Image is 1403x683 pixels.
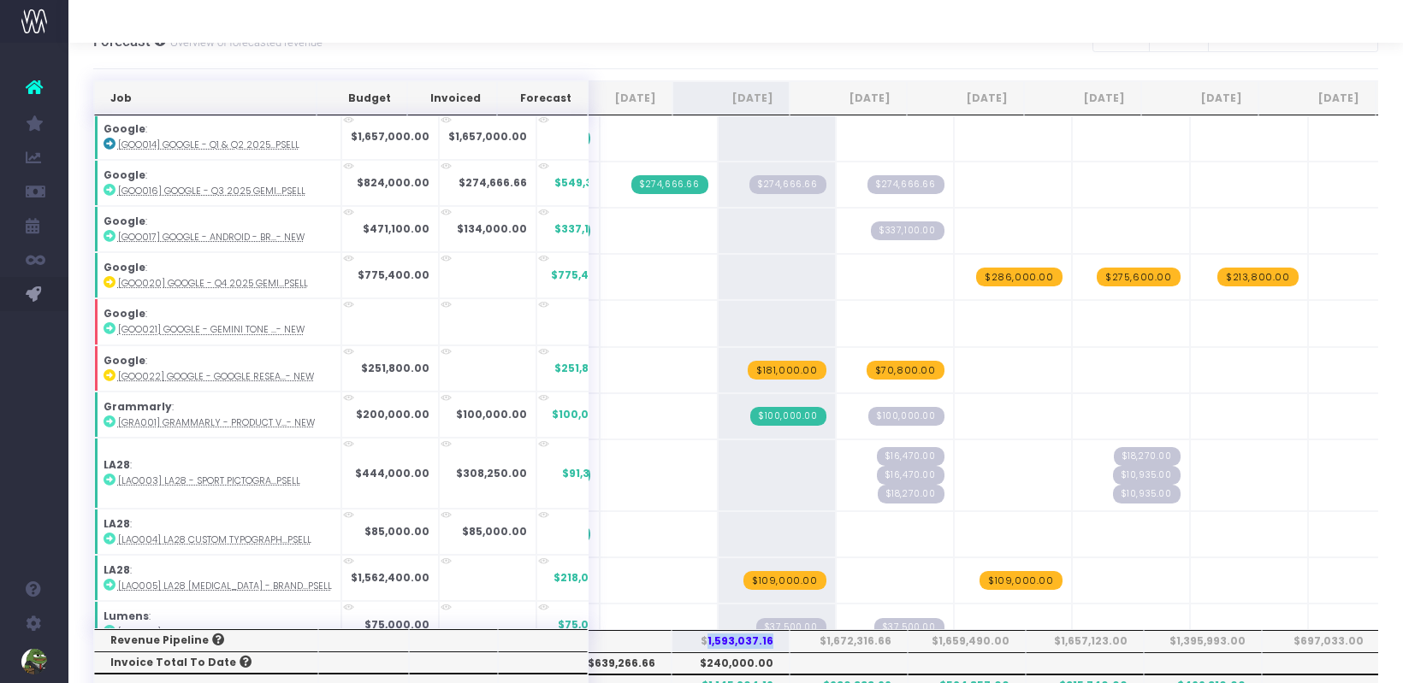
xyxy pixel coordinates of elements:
[104,121,145,136] strong: Google
[118,185,305,197] abbr: [GOO016] Google - Q3 2025 Gemini Design - Brand - Upsell
[1258,81,1376,115] th: Jan 26: activate to sort column ascending
[1113,466,1181,485] span: Streamtime Draft Invoice: null – LA0003 - Sport Pictograms
[104,516,130,531] strong: LA28
[358,268,429,282] strong: $775,400.00
[118,231,305,244] abbr: [GOO017] Google - Android - Brand - New
[94,601,341,647] td: :
[878,485,944,503] span: Streamtime Draft Invoice: null – LA0003 - Sport Pictograms
[877,447,944,466] span: Streamtime Draft Invoice: null – LA0003 - Sport Pictograms
[554,175,623,191] span: $549,333.32
[94,392,341,438] td: :
[790,81,907,115] th: Sep 25: activate to sort column ascending
[351,129,429,144] strong: $1,657,000.00
[104,353,145,368] strong: Google
[551,268,623,283] span: $775,400.00
[749,175,826,194] span: Streamtime Draft Invoice: 897 – [GOO016] Google - Q3 2025 Gemini Design - Brand - Upsell
[104,609,149,623] strong: Lumens
[750,407,826,426] span: Streamtime Invoice: 908 – Grammarly - Product Videos
[357,175,429,190] strong: $824,000.00
[355,466,429,480] strong: $444,000.00
[877,466,944,485] span: Streamtime Draft Invoice: null – LA0003 - Sport Pictograms
[1141,81,1258,115] th: Dec 25: activate to sort column ascending
[1026,630,1144,652] th: $1,657,123.00
[104,562,130,577] strong: LA28
[118,138,299,151] abbr: [GOO014] Google - Q1 & Q2 2025 Gemini Design Retainer - Brand - Upsell
[94,81,317,115] th: Job: activate to sort column ascending
[364,524,429,539] strong: $85,000.00
[908,630,1026,652] th: $1,659,490.00
[976,268,1063,286] span: wayahead Revenue Forecast Item
[104,168,145,182] strong: Google
[456,407,527,421] strong: $100,000.00
[868,407,944,426] span: Streamtime Draft Invoice: null – Grammarly - Product Videos
[1113,485,1181,503] span: Streamtime Draft Invoice: null – LA0003 - Sport Pictograms
[94,629,319,651] th: Revenue Pipeline
[118,580,332,592] abbr: [LAO005] LA28 Retainer - Brand - Upsell
[554,361,623,376] span: $251,800.00
[1024,81,1141,115] th: Nov 25: activate to sort column ascending
[104,214,145,228] strong: Google
[554,570,623,586] span: $218,000.00
[562,466,623,481] span: $91,350.00
[871,221,944,240] span: Streamtime Draft Invoice: null – [GOO017] Google - Android - Brand - New
[448,129,527,144] strong: $1,657,000.00
[361,361,429,375] strong: $251,800.00
[94,651,319,674] th: Invoice Total To Date
[94,252,341,298] td: :
[104,457,130,472] strong: LA28
[118,474,300,487] abbr: [LAO003] LA28 - Sport Pictograms - Upsell
[790,630,908,652] th: $1,672,316.66
[459,175,527,190] strong: $274,666.66
[94,555,341,601] td: :
[364,617,429,632] strong: $75,000.00
[907,81,1024,115] th: Oct 25: activate to sort column ascending
[672,652,790,674] th: $240,000.00
[118,416,315,429] abbr: [GRA001] Grammarly - Product Videos - Brand - New
[351,570,429,585] strong: $1,562,400.00
[980,571,1063,590] span: wayahead Revenue Forecast Item
[1097,268,1181,286] span: wayahead Revenue Forecast Item
[104,260,145,274] strong: Google
[94,206,341,252] td: :
[554,221,623,237] span: $337,100.00
[118,323,305,336] abbr: [GOO021] Google - Gemini Tone of Voice - Brand - New
[104,306,145,321] strong: Google
[1262,630,1380,652] th: $697,033.00
[743,571,826,590] span: wayahead Revenue Forecast Item
[94,160,341,206] td: :
[94,114,341,160] td: :
[672,630,790,652] th: $1,593,037.16
[1144,630,1262,652] th: $1,395,993.00
[94,298,341,344] td: :
[356,407,429,421] strong: $200,000.00
[317,81,407,115] th: Budget
[21,649,47,674] img: images/default_profile_image.png
[867,175,944,194] span: Streamtime Draft Invoice: 896 – [GOO016] Google - Q3 2025 Gemini Design - Brand - Upsell
[363,221,429,236] strong: $471,100.00
[104,399,172,414] strong: Grammarly
[407,81,497,115] th: Invoiced
[457,221,527,236] strong: $134,000.00
[456,466,527,480] strong: $308,250.00
[118,277,308,290] abbr: [GOO020] Google - Q4 2025 Gemini Design - Brand - Upsell
[554,652,672,674] th: $639,266.66
[558,617,623,633] span: $75,000.00
[118,626,305,639] abbr: [LUM001] Lumens - Asset Development - Campaign - New
[118,370,314,383] abbr: [GOO022] Google - Google Research Product Launch - Brand - New
[1114,447,1181,466] span: Streamtime Draft Invoice: null – LA0003 - Sport Pictograms
[94,345,341,392] td: :
[94,509,341,555] td: :
[748,361,826,380] span: wayahead Revenue Forecast Item
[756,618,826,637] span: Streamtime Draft Invoice: null – [LUM001] Lumens - Asset Development - New
[555,81,672,115] th: Jul 25: activate to sort column ascending
[631,175,708,194] span: Streamtime Invoice: 898 – [GOO016] Google - Q3 2025 Gemini Design - Brand - Upsell
[874,618,944,637] span: Streamtime Draft Invoice: null – [LUM001] Lumens - Asset Development - New
[1217,268,1299,286] span: wayahead Revenue Forecast Item
[94,438,341,509] td: :
[118,533,311,546] abbr: [LAO004] LA28 Custom Typography - Upsell
[672,81,790,115] th: Aug 25: activate to sort column ascending
[867,361,944,380] span: wayahead Revenue Forecast Item
[497,81,587,115] th: Forecast
[552,407,623,422] span: $100,000.00
[462,524,527,539] strong: $85,000.00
